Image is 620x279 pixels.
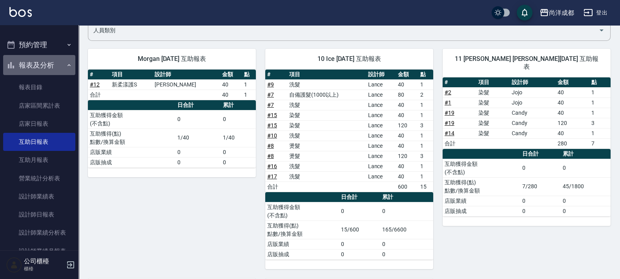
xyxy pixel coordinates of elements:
[287,161,366,171] td: 洗髮
[91,24,595,37] input: 人員名稱
[443,206,520,216] td: 店販抽成
[366,90,396,100] td: Lance
[24,257,64,265] h5: 公司櫃檯
[476,118,510,128] td: 染髮
[3,133,75,151] a: 互助日報表
[153,70,220,80] th: 設計師
[90,81,100,88] a: #12
[380,220,433,239] td: 165/6600
[267,102,274,108] a: #7
[380,249,433,259] td: 0
[418,161,433,171] td: 1
[517,5,532,20] button: save
[3,187,75,206] a: 設計師業績表
[561,196,611,206] td: 0
[445,110,454,116] a: #19
[339,192,380,202] th: 日合計
[88,70,256,100] table: a dense table
[418,130,433,141] td: 1
[3,55,75,75] button: 報表及分析
[589,118,611,128] td: 3
[589,128,611,138] td: 1
[510,118,556,128] td: Candy
[418,70,433,80] th: 點
[339,249,380,259] td: 0
[175,147,221,157] td: 0
[520,177,561,196] td: 7/280
[476,108,510,118] td: 染髮
[175,128,221,147] td: 1/40
[366,100,396,110] td: Lance
[339,202,380,220] td: 0
[287,120,366,130] td: 染髮
[287,70,366,80] th: 項目
[242,70,256,80] th: 點
[396,90,418,100] td: 80
[366,151,396,161] td: Lance
[476,97,510,108] td: 染髮
[443,159,520,177] td: 互助獲得金額 (不含點)
[275,55,424,63] span: 10 Ice [DATE] 互助報表
[589,97,611,108] td: 1
[287,79,366,90] td: 洗髮
[110,70,153,80] th: 項目
[396,151,418,161] td: 120
[153,79,220,90] td: [PERSON_NAME]
[366,79,396,90] td: Lance
[561,159,611,177] td: 0
[287,141,366,151] td: 燙髮
[556,128,589,138] td: 40
[3,35,75,55] button: 預約管理
[265,70,433,192] table: a dense table
[561,149,611,159] th: 累計
[242,90,256,100] td: 1
[221,100,256,110] th: 累計
[510,128,556,138] td: Candy
[561,177,611,196] td: 45/1800
[396,110,418,120] td: 40
[520,206,561,216] td: 0
[556,97,589,108] td: 40
[88,90,110,100] td: 合計
[3,169,75,187] a: 營業統計分析表
[418,90,433,100] td: 2
[556,87,589,97] td: 40
[265,249,339,259] td: 店販抽成
[396,120,418,130] td: 120
[88,100,256,168] table: a dense table
[265,70,287,80] th: #
[339,220,380,239] td: 15/600
[88,157,175,167] td: 店販抽成
[443,138,476,149] td: 合計
[418,171,433,182] td: 1
[221,147,256,157] td: 0
[175,110,221,128] td: 0
[287,151,366,161] td: 燙髮
[396,161,418,171] td: 40
[9,7,32,17] img: Logo
[265,202,339,220] td: 互助獲得金額 (不含點)
[265,192,433,260] table: a dense table
[265,220,339,239] td: 互助獲得(點) 點數/換算金額
[396,100,418,110] td: 40
[366,171,396,182] td: Lance
[556,77,589,88] th: 金額
[396,130,418,141] td: 40
[476,77,510,88] th: 項目
[220,70,242,80] th: 金額
[267,112,277,118] a: #15
[476,128,510,138] td: 染髮
[380,239,433,249] td: 0
[220,79,242,90] td: 40
[396,182,418,192] td: 600
[366,110,396,120] td: Lance
[443,196,520,206] td: 店販業績
[589,77,611,88] th: 點
[418,120,433,130] td: 3
[267,132,277,139] a: #10
[97,55,246,63] span: Morgan [DATE] 互助報表
[24,265,64,272] p: 櫃檯
[3,151,75,169] a: 互助月報表
[561,206,611,216] td: 0
[339,239,380,249] td: 0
